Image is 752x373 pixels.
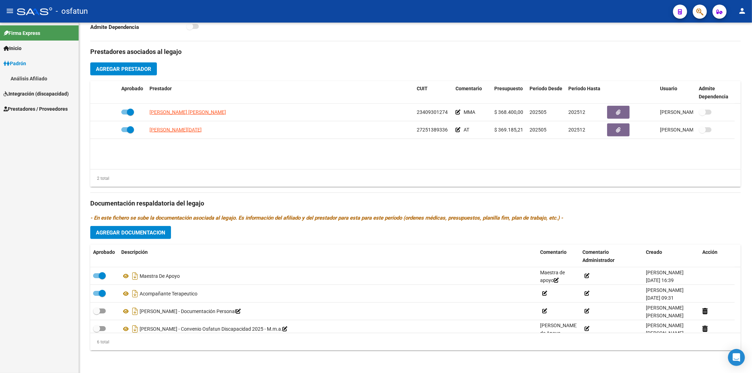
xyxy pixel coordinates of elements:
span: Comentario [540,249,567,255]
div: 6 total [90,338,109,346]
div: 2 total [90,175,109,182]
datatable-header-cell: Admite Dependencia [696,81,735,104]
datatable-header-cell: Comentario [537,245,580,268]
span: Agregar Documentacion [96,230,165,236]
datatable-header-cell: Aprobado [118,81,147,104]
span: [DATE] 16:39 [646,277,674,283]
span: Agregar Prestador [96,66,151,72]
datatable-header-cell: Periodo Hasta [565,81,604,104]
span: Periodo Hasta [568,86,600,91]
span: [PERSON_NAME] [DATE] [660,109,715,115]
span: Inicio [4,44,22,52]
mat-icon: person [738,7,746,15]
span: [PERSON_NAME] [DATE] [660,127,715,133]
span: Maestra de apoyo [540,270,565,283]
datatable-header-cell: Presupuesto [491,81,527,104]
span: Usuario [660,86,677,91]
datatable-header-cell: Prestador [147,81,414,104]
datatable-header-cell: Comentario Administrador [580,245,643,268]
datatable-header-cell: Aprobado [90,245,118,268]
span: [PERSON_NAME] [PERSON_NAME] [149,109,226,115]
span: Prestador [149,86,172,91]
i: Descargar documento [130,270,140,282]
span: Comentario Administrador [582,249,615,263]
div: Open Intercom Messenger [728,349,745,366]
span: - osfatun [56,4,88,19]
div: Maestra De Apoyo [121,270,534,282]
span: 202512 [568,127,585,133]
span: 27251389336 [417,127,448,133]
div: Acompañante Terapeutico [121,288,534,299]
span: Integración (discapacidad) [4,90,69,98]
span: $ 368.400,00 [494,109,523,115]
datatable-header-cell: Periodo Desde [527,81,565,104]
span: [PERSON_NAME][DATE] [149,127,202,133]
i: Descargar documento [130,306,140,317]
mat-icon: menu [6,7,14,15]
span: Periodo Desde [530,86,562,91]
span: CUIT [417,86,428,91]
span: [PERSON_NAME] de Apoyo - [PERSON_NAME] [540,323,578,352]
i: Descargar documento [130,288,140,299]
datatable-header-cell: Usuario [657,81,696,104]
span: AT [464,127,469,133]
span: Firma Express [4,29,40,37]
span: Presupuesto [494,86,523,91]
datatable-header-cell: Acción [699,245,735,268]
div: [PERSON_NAME] - Convenio Osfatun Discapacidad 2025 - M.m.a. [121,323,534,335]
span: [DATE] 09:31 [646,295,674,301]
span: MMA [464,109,475,115]
span: 202505 [530,109,546,115]
span: [PERSON_NAME] [646,287,684,293]
span: 23409301274 [417,109,448,115]
span: Creado [646,249,662,255]
span: [PERSON_NAME] [646,270,684,275]
span: [PERSON_NAME] [PERSON_NAME] [646,323,684,336]
span: $ 369.185,21 [494,127,523,133]
span: [PERSON_NAME] [PERSON_NAME] [646,305,684,319]
p: Admite Dependencia [90,23,186,31]
h3: Documentación respaldatoria del legajo [90,198,741,208]
span: Padrón [4,60,26,67]
button: Agregar Prestador [90,62,157,75]
span: Comentario [456,86,482,91]
span: 202505 [530,127,546,133]
datatable-header-cell: Descripción [118,245,537,268]
span: Admite Dependencia [699,86,728,99]
span: Aprobado [121,86,143,91]
div: [PERSON_NAME] - Documentación Personal [121,306,534,317]
span: 202512 [568,109,585,115]
datatable-header-cell: Comentario [453,81,491,104]
i: - En este fichero se sube la documentación asociada al legajo. Es información del afiliado y del ... [90,215,563,221]
span: Aprobado [93,249,115,255]
datatable-header-cell: Creado [643,245,699,268]
button: Agregar Documentacion [90,226,171,239]
span: Acción [702,249,717,255]
datatable-header-cell: CUIT [414,81,453,104]
i: Descargar documento [130,323,140,335]
span: Descripción [121,249,148,255]
h3: Prestadores asociados al legajo [90,47,741,57]
span: Prestadores / Proveedores [4,105,68,113]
